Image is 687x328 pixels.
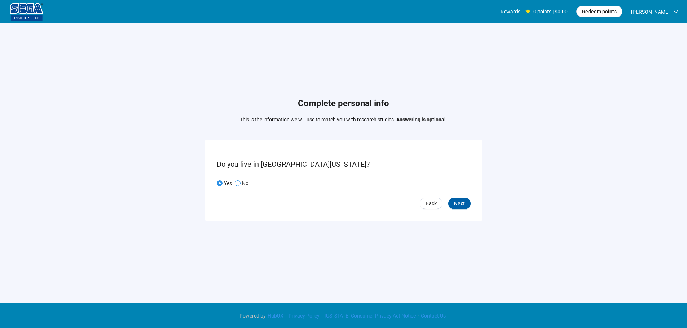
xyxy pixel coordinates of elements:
p: Do you live in [GEOGRAPHIC_DATA][US_STATE]? [217,159,471,170]
a: [US_STATE] Consumer Privacy Act Notice [323,313,418,319]
div: · · · [239,312,448,320]
button: Redeem points [576,6,622,17]
p: This is the information we will use to match you with research studies. [240,116,447,123]
span: Next [454,199,465,207]
strong: Answering is optional. [396,117,447,122]
p: No [242,179,248,187]
button: Next [448,198,471,209]
span: down [673,9,678,14]
span: [PERSON_NAME] [631,0,670,23]
h1: Complete personal info [240,97,447,111]
span: Redeem points [582,8,617,15]
a: HubUX [266,313,285,319]
span: Powered by [239,313,266,319]
a: Privacy Policy [287,313,321,319]
p: Yes [224,179,232,187]
a: Back [420,198,442,209]
a: Contact Us [419,313,448,319]
span: star [525,9,530,14]
span: Back [426,199,437,207]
